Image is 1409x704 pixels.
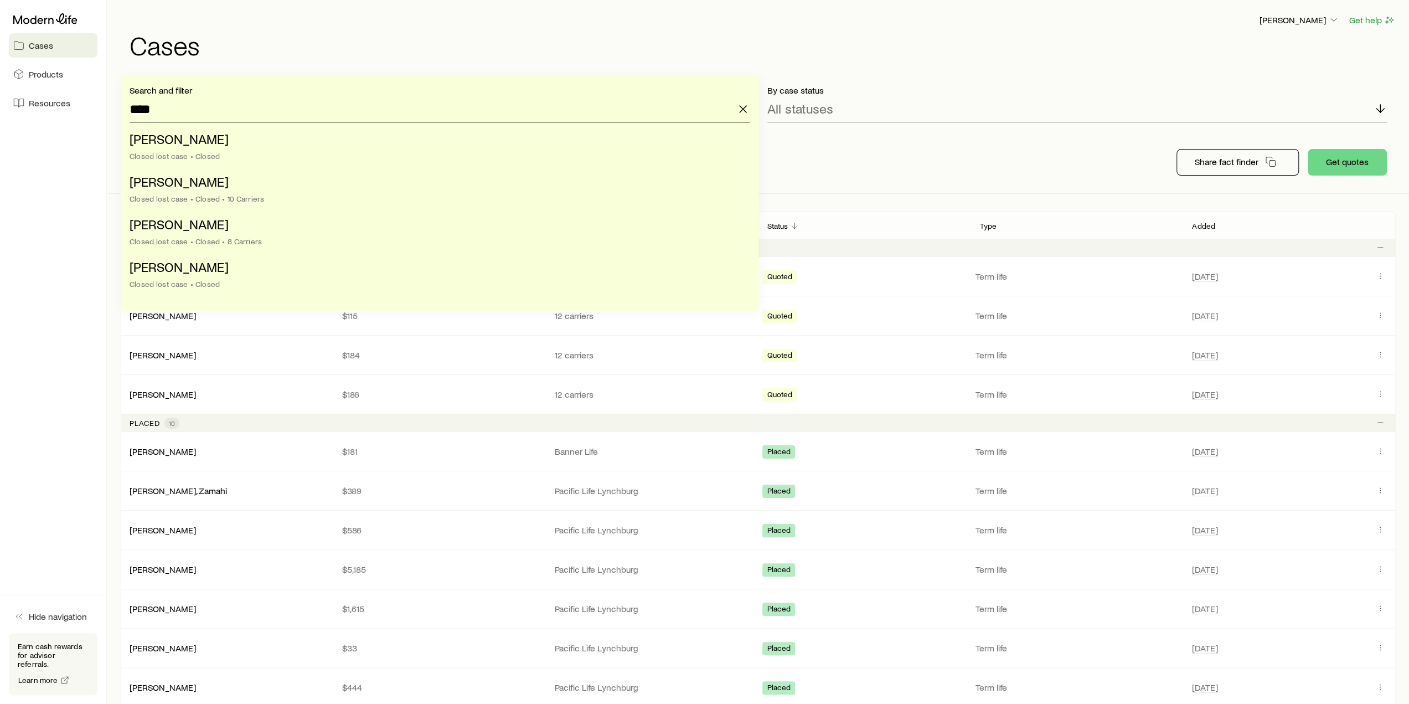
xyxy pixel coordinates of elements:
[130,446,196,456] a: [PERSON_NAME]
[342,564,537,575] p: $5,185
[975,525,1179,536] p: Term life
[130,419,160,428] p: Placed
[342,603,537,614] p: $1,615
[1195,156,1258,167] p: Share fact finder
[975,564,1179,575] p: Term life
[1192,446,1218,457] span: [DATE]
[130,564,196,575] div: [PERSON_NAME]
[1192,310,1218,321] span: [DATE]
[130,85,750,96] p: Search and filter
[975,271,1179,282] p: Term life
[9,91,97,115] a: Resources
[1176,149,1299,176] button: Share fact finder
[29,40,53,51] span: Cases
[1192,525,1218,536] span: [DATE]
[767,644,791,655] span: Placed
[767,351,792,362] span: Quoted
[1192,564,1218,575] span: [DATE]
[130,446,196,458] div: [PERSON_NAME]
[767,486,791,498] span: Placed
[975,446,1179,457] p: Term life
[1349,14,1396,27] button: Get help
[767,565,791,577] span: Placed
[1192,682,1218,693] span: [DATE]
[1192,350,1218,361] span: [DATE]
[975,682,1179,693] p: Term life
[130,259,229,275] span: [PERSON_NAME]
[975,350,1179,361] p: Term life
[1192,603,1218,614] span: [DATE]
[130,564,196,574] a: [PERSON_NAME]
[342,350,537,361] p: $184
[555,603,750,614] p: Pacific Life Lynchburg
[342,485,537,496] p: $389
[29,69,63,80] span: Products
[130,525,196,536] div: [PERSON_NAME]
[975,603,1179,614] p: Term life
[1192,222,1215,230] p: Added
[130,389,196,400] div: [PERSON_NAME]
[9,62,97,86] a: Products
[975,310,1179,321] p: Term life
[975,643,1179,654] p: Term life
[342,310,537,321] p: $115
[130,216,229,232] span: [PERSON_NAME]
[130,603,196,615] div: [PERSON_NAME]
[767,526,791,537] span: Placed
[767,604,791,616] span: Placed
[342,525,537,536] p: $586
[1192,389,1218,400] span: [DATE]
[130,350,196,361] div: [PERSON_NAME]
[767,447,791,459] span: Placed
[130,525,196,535] a: [PERSON_NAME]
[130,237,743,246] div: Closed lost case • Closed • 8 Carriers
[1308,149,1387,176] button: Get quotes
[1192,643,1218,654] span: [DATE]
[130,485,227,497] div: [PERSON_NAME], Zamahi
[767,311,792,323] span: Quoted
[555,643,750,654] p: Pacific Life Lynchburg
[130,643,196,653] a: [PERSON_NAME]
[130,485,227,496] a: [PERSON_NAME], Zamahi
[130,127,743,169] li: Bene, John
[555,350,750,361] p: 12 carriers
[342,446,537,457] p: $181
[767,222,788,230] p: Status
[555,389,750,400] p: 12 carriers
[130,682,196,693] div: [PERSON_NAME]
[9,604,97,629] button: Hide navigation
[975,389,1179,400] p: Term life
[555,310,750,321] p: 12 carriers
[555,485,750,496] p: Pacific Life Lynchburg
[555,564,750,575] p: Pacific Life Lynchburg
[18,676,58,684] span: Learn more
[29,97,70,109] span: Resources
[767,272,792,284] span: Quoted
[169,419,175,428] span: 10
[29,611,87,622] span: Hide navigation
[555,682,750,693] p: Pacific Life Lynchburg
[130,310,196,321] a: [PERSON_NAME]
[130,212,743,255] li: Bene, John
[9,633,97,695] div: Earn cash rewards for advisor referrals.Learn more
[9,33,97,58] a: Cases
[130,280,743,289] div: Closed lost case • Closed
[555,446,750,457] p: Banner Life
[342,643,537,654] p: $33
[767,683,791,695] span: Placed
[130,682,196,692] a: [PERSON_NAME]
[130,194,743,203] div: Closed lost case • Closed • 10 Carriers
[1192,271,1218,282] span: [DATE]
[1192,485,1218,496] span: [DATE]
[767,101,833,116] p: All statuses
[979,222,997,230] p: Type
[1259,14,1340,27] button: [PERSON_NAME]
[130,350,196,360] a: [PERSON_NAME]
[342,682,537,693] p: $444
[130,389,196,399] a: [PERSON_NAME]
[1260,14,1339,25] p: [PERSON_NAME]
[18,642,89,669] p: Earn cash rewards for advisor referrals.
[767,85,1387,96] p: By case status
[767,390,792,402] span: Quoted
